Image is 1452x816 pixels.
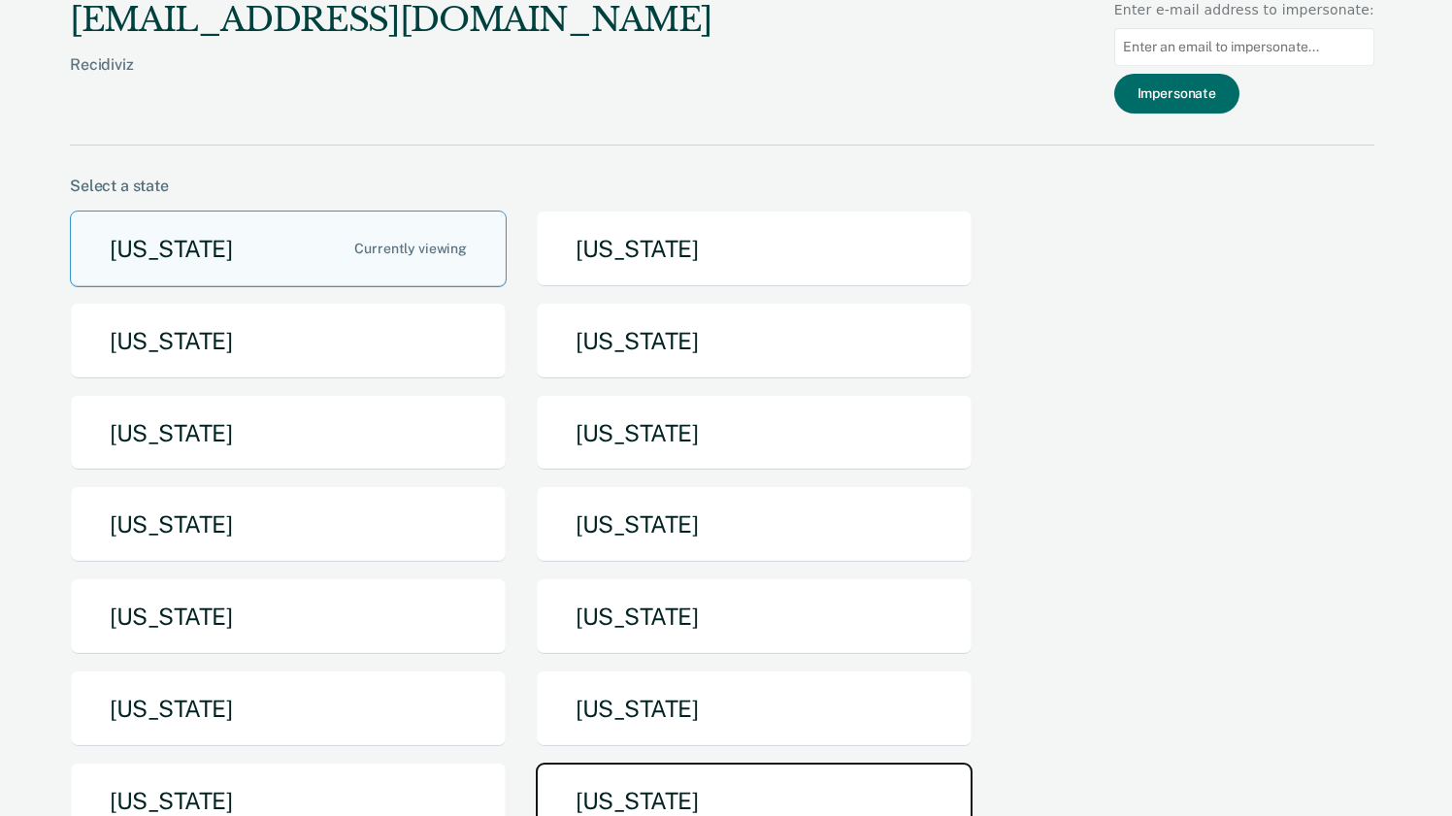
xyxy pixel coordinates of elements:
button: [US_STATE] [536,395,973,472]
button: [US_STATE] [536,303,973,379]
button: [US_STATE] [70,486,507,563]
input: Enter an email to impersonate... [1114,28,1374,66]
button: [US_STATE] [70,578,507,655]
button: [US_STATE] [70,211,507,287]
button: [US_STATE] [536,670,973,747]
button: [US_STATE] [536,486,973,563]
div: Select a state [70,177,1374,195]
button: [US_STATE] [70,303,507,379]
button: [US_STATE] [536,211,973,287]
button: [US_STATE] [536,578,973,655]
div: Recidiviz [70,55,712,105]
button: Impersonate [1114,74,1239,114]
button: [US_STATE] [70,670,507,747]
button: [US_STATE] [70,395,507,472]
